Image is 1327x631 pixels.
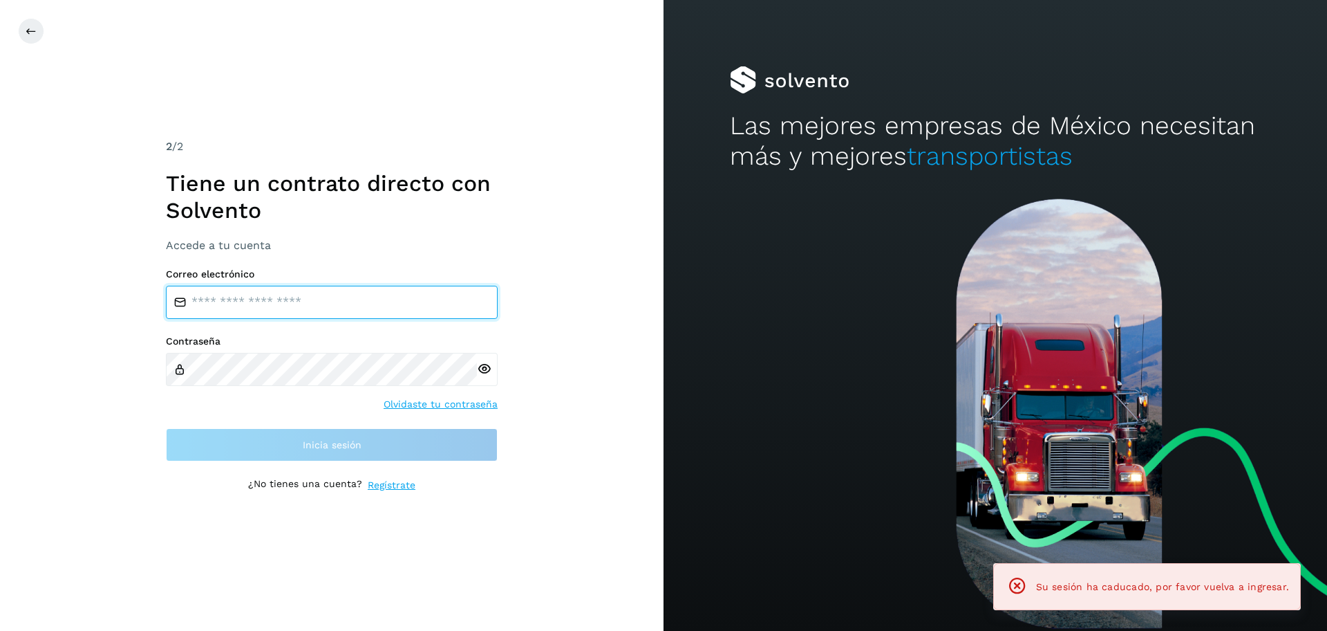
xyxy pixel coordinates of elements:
span: Su sesión ha caducado, por favor vuelva a ingresar. [1036,581,1289,592]
p: ¿No tienes una cuenta? [248,478,362,493]
h3: Accede a tu cuenta [166,239,498,252]
button: Inicia sesión [166,428,498,461]
span: 2 [166,140,172,153]
h1: Tiene un contrato directo con Solvento [166,170,498,223]
a: Regístrate [368,478,415,493]
label: Contraseña [166,336,498,347]
span: transportistas [907,141,1073,171]
div: /2 [166,138,498,155]
label: Correo electrónico [166,268,498,280]
a: Olvidaste tu contraseña [384,397,498,412]
h2: Las mejores empresas de México necesitan más y mejores [730,111,1261,172]
span: Inicia sesión [303,440,361,450]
